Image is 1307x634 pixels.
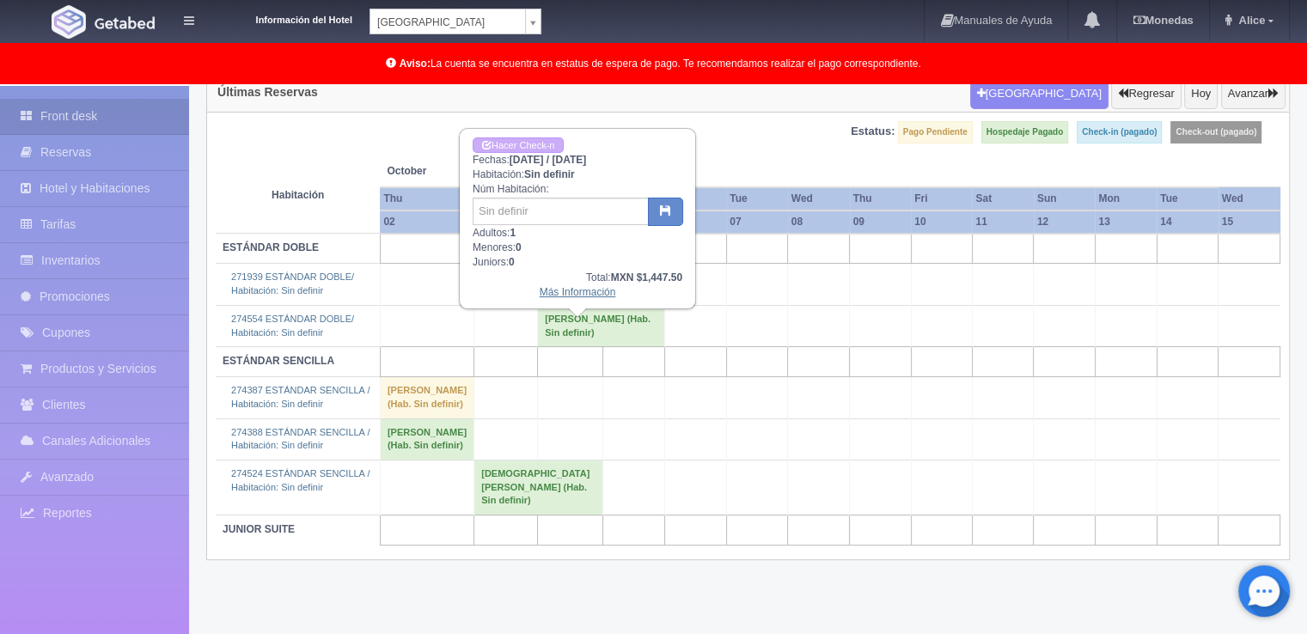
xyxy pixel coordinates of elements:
[538,305,665,346] td: [PERSON_NAME] (Hab. Sin definir)
[272,189,324,201] strong: Habitación
[223,241,319,253] b: ESTÁNDAR DOBLE
[524,168,575,180] b: Sin definir
[1034,210,1096,234] th: 12
[473,137,564,154] a: Hacer Check-in
[95,16,155,29] img: Getabed
[1095,210,1157,234] th: 13
[380,377,473,418] td: [PERSON_NAME] (Hab. Sin definir)
[972,187,1033,210] th: Sat
[223,523,295,535] b: JUNIOR SUITE
[400,58,431,70] b: Aviso:
[898,121,973,143] label: Pago Pendiente
[1077,121,1162,143] label: Check-in (pagado)
[377,9,518,35] span: [GEOGRAPHIC_DATA]
[231,314,354,338] a: 274554 ESTÁNDAR DOBLE/Habitación: Sin definir
[611,271,682,283] b: MXN $1,447.50
[850,210,912,234] th: 09
[474,460,603,515] td: [DEMOGRAPHIC_DATA][PERSON_NAME] (Hab. Sin definir)
[509,256,515,268] b: 0
[850,187,912,210] th: Thu
[788,187,850,210] th: Wed
[1184,77,1218,110] button: Hoy
[231,468,370,492] a: 274524 ESTÁNDAR SENCILLA /Habitación: Sin definir
[52,5,86,39] img: Getabed
[1234,14,1265,27] span: Alice
[726,187,788,210] th: Tue
[223,355,334,367] b: ESTÁNDAR SENCILLA
[510,227,516,239] b: 1
[473,198,649,225] input: Sin definir
[370,9,541,34] a: [GEOGRAPHIC_DATA]
[851,124,895,140] label: Estatus:
[981,121,1068,143] label: Hospedaje Pagado
[970,77,1109,110] button: [GEOGRAPHIC_DATA]
[1133,14,1193,27] b: Monedas
[380,418,473,460] td: [PERSON_NAME] (Hab. Sin definir)
[1221,77,1286,110] button: Avanzar
[510,154,587,166] b: [DATE] / [DATE]
[1170,121,1261,143] label: Check-out (pagado)
[1218,187,1280,210] th: Wed
[911,210,972,234] th: 10
[516,241,522,253] b: 0
[473,271,682,285] div: Total:
[726,210,788,234] th: 07
[1157,187,1218,210] th: Tue
[380,210,473,234] th: 02
[217,86,318,99] h4: Últimas Reservas
[461,130,694,308] div: Fechas: Habitación: Núm Habitación: Adultos: Menores: Juniors:
[788,210,850,234] th: 08
[380,187,473,210] th: Thu
[231,385,370,409] a: 274387 ESTÁNDAR SENCILLA /Habitación: Sin definir
[1095,187,1157,210] th: Mon
[911,187,972,210] th: Fri
[972,210,1033,234] th: 11
[1218,210,1280,234] th: 15
[540,286,616,298] a: Más Información
[231,271,354,296] a: 271939 ESTÁNDAR DOBLE/Habitación: Sin definir
[1157,210,1218,234] th: 14
[1034,187,1096,210] th: Sun
[231,427,370,451] a: 274388 ESTÁNDAR SENCILLA /Habitación: Sin definir
[215,9,352,27] dt: Información del Hotel
[1111,77,1181,110] button: Regresar
[387,164,530,179] span: October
